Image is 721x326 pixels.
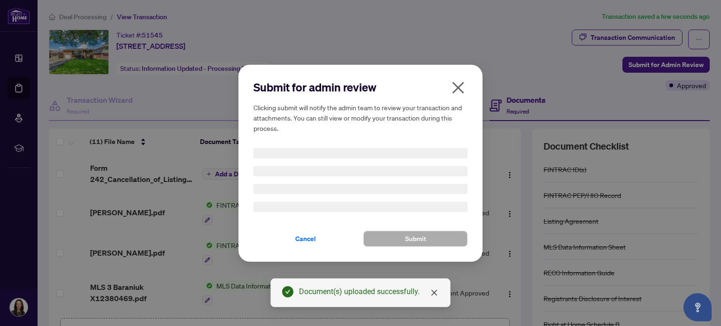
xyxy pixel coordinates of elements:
[253,102,468,133] h5: Clicking submit will notify the admin team to review your transaction and attachments. You can st...
[253,231,358,247] button: Cancel
[299,286,439,297] div: Document(s) uploaded successfully.
[429,288,439,298] a: Close
[363,231,468,247] button: Submit
[451,80,466,95] span: close
[683,293,712,321] button: Open asap
[430,289,438,296] span: close
[295,231,316,246] span: Cancel
[253,80,468,95] h2: Submit for admin review
[282,286,293,297] span: check-circle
